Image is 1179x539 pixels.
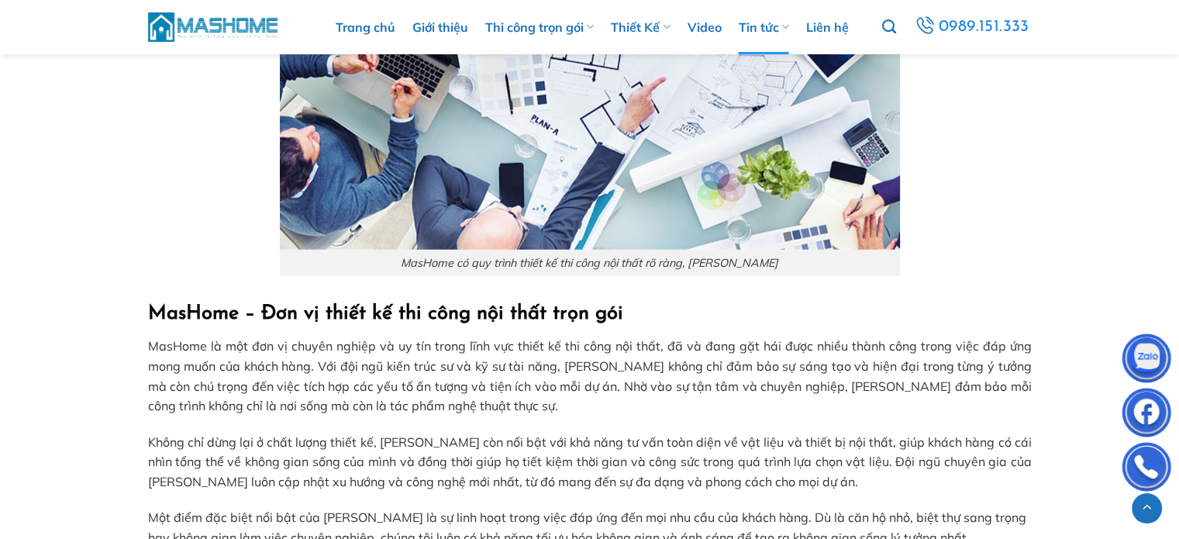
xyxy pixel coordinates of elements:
[1123,446,1170,492] img: Phone
[939,14,1029,40] span: 0989.151.333
[148,338,1032,413] span: MasHome là một đơn vị chuyên nghiệp và uy tín trong lĩnh vực thiết kế thi công nội thất, đã và đa...
[912,13,1032,41] a: 0989.151.333
[1123,337,1170,384] img: Zalo
[401,256,778,270] em: MasHome có quy trình thiết kế thi công nội thất rõ ràng, [PERSON_NAME]
[148,304,623,323] b: MasHome – Đơn vị thiết kế thi công nội thất trọn gói
[148,10,280,43] img: MasHome – Tổng Thầu Thiết Kế Và Xây Nhà Trọn Gói
[148,434,1032,489] span: Không chỉ dừng lại ở chất lượng thiết kế, [PERSON_NAME] còn nổi bật với khả năng tư vấn toàn diện...
[1123,392,1170,438] img: Facebook
[881,11,895,43] a: Tìm kiếm
[1132,493,1162,523] a: Lên đầu trang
